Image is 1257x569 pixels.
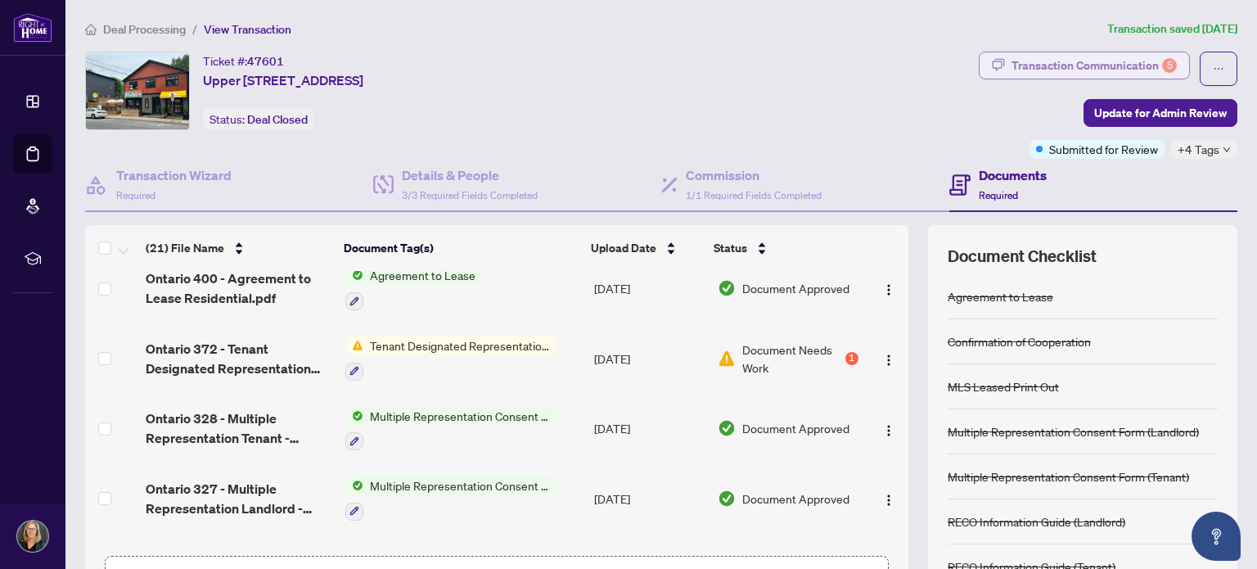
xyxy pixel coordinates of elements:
[17,521,48,552] img: Profile Icon
[1084,99,1237,127] button: Update for Admin Review
[979,165,1047,185] h4: Documents
[116,165,232,185] h4: Transaction Wizard
[588,253,711,323] td: [DATE]
[345,336,557,381] button: Status IconTenant Designated Representation Agreement
[718,279,736,297] img: Document Status
[345,407,557,451] button: Status IconMultiple Representation Consent Form (Tenant)
[882,354,895,367] img: Logo
[948,287,1053,305] div: Agreement to Lease
[588,323,711,394] td: [DATE]
[363,407,557,425] span: Multiple Representation Consent Form (Tenant)
[718,490,736,508] img: Document Status
[247,112,308,127] span: Deal Closed
[882,494,895,507] img: Logo
[345,476,557,521] button: Status IconMultiple Representation Consent Form (Landlord)
[686,189,822,201] span: 1/1 Required Fields Completed
[363,476,557,494] span: Multiple Representation Consent Form (Landlord)
[1011,52,1177,79] div: Transaction Communication
[146,409,331,448] span: Ontario 328 - Multiple Representation Tenant - Acknowledgement and Consent Disclosure 1.pdf
[707,225,860,271] th: Status
[146,339,331,378] span: Ontario 372 - Tenant Designated Representation Agreement - Authority for Lease or Purchase 1.pdf
[588,463,711,534] td: [DATE]
[204,22,291,37] span: View Transaction
[845,352,858,365] div: 1
[203,108,314,130] div: Status:
[192,20,197,38] li: /
[146,479,331,518] span: Ontario 327 - Multiple Representation Landlord - Acknowledgement and Consent Disclosure.pdf
[979,52,1190,79] button: Transaction Communication5
[742,490,849,508] span: Document Approved
[742,279,849,297] span: Document Approved
[1213,63,1224,75] span: ellipsis
[1107,20,1237,38] article: Transaction saved [DATE]
[345,336,363,354] img: Status Icon
[345,266,363,284] img: Status Icon
[146,239,224,257] span: (21) File Name
[876,415,902,441] button: Logo
[876,275,902,301] button: Logo
[882,424,895,437] img: Logo
[1178,140,1219,159] span: +4 Tags
[1162,58,1177,73] div: 5
[1223,146,1231,154] span: down
[1192,512,1241,561] button: Open asap
[948,377,1059,395] div: MLS Leased Print Out
[103,22,186,37] span: Deal Processing
[1094,100,1227,126] span: Update for Admin Review
[402,165,538,185] h4: Details & People
[247,54,284,69] span: 47601
[588,394,711,464] td: [DATE]
[948,513,1125,531] div: RECO Information Guide (Landlord)
[363,336,557,354] span: Tenant Designated Representation Agreement
[1049,140,1158,158] span: Submitted for Review
[345,407,363,425] img: Status Icon
[979,189,1018,201] span: Required
[948,467,1189,485] div: Multiple Representation Consent Form (Tenant)
[876,485,902,512] button: Logo
[363,266,482,284] span: Agreement to Lease
[363,547,520,565] span: Confirmation of Cooperation
[402,189,538,201] span: 3/3 Required Fields Completed
[742,419,849,437] span: Document Approved
[876,345,902,372] button: Logo
[686,165,822,185] h4: Commission
[146,269,331,308] span: Ontario 400 - Agreement to Lease Residential.pdf
[337,225,585,271] th: Document Tag(s)
[718,350,736,368] img: Document Status
[203,52,284,70] div: Ticket #:
[948,332,1091,350] div: Confirmation of Cooperation
[345,547,363,565] img: Status Icon
[948,245,1097,268] span: Document Checklist
[591,239,656,257] span: Upload Date
[203,70,363,90] span: Upper [STREET_ADDRESS]
[85,24,97,35] span: home
[345,476,363,494] img: Status Icon
[948,422,1199,440] div: Multiple Representation Consent Form (Landlord)
[718,419,736,437] img: Document Status
[882,283,895,296] img: Logo
[116,189,155,201] span: Required
[714,239,747,257] span: Status
[13,12,52,43] img: logo
[345,266,482,310] button: Status IconAgreement to Lease
[584,225,706,271] th: Upload Date
[86,52,189,129] img: IMG-X12315277_1.jpg
[742,341,842,377] span: Document Needs Work
[139,225,337,271] th: (21) File Name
